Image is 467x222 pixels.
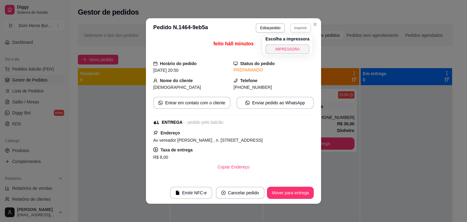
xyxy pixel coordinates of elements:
span: [PHONE_NUMBER] [233,85,272,90]
div: PREPARANDO [233,67,314,73]
h3: Pedido N. 1464-9eb5a [153,23,208,33]
span: calendar [153,61,157,66]
span: phone [233,78,238,83]
div: - pedido pelo balcão [185,119,223,126]
strong: Horário do pedido [160,61,197,66]
button: close-circleCancelar pedido [216,187,265,199]
button: fileEmitir NFC-e [170,187,212,199]
span: close-circle [221,191,226,195]
button: Copiar Endereço [213,161,254,173]
button: whats-appEnviar pedido ao WhatsApp [237,97,314,109]
span: dollar [153,147,158,152]
strong: Endereço [161,130,180,135]
div: ENTREGA [162,119,182,126]
button: Imprimir [290,23,311,33]
strong: Taxa de entrega [161,147,193,152]
button: whats-appEntrar em contato com o cliente [153,97,230,109]
span: R$ 8,00 [153,155,168,160]
strong: Nome do cliente [160,78,193,83]
span: pushpin [153,130,158,135]
button: Editarpedido [256,23,285,33]
h4: Escolha a impressora [265,36,310,42]
strong: Telefone [240,78,258,83]
span: desktop [233,61,238,66]
span: file [175,191,180,195]
span: [DATE] 20:50 [153,68,178,73]
span: feito há 0 minutos [213,41,254,46]
span: whats-app [158,101,163,105]
span: user [153,78,157,83]
button: Close [310,19,320,29]
button: IMPRESSORA [265,44,310,54]
span: whats-app [245,101,250,105]
strong: Status do pedido [240,61,275,66]
span: Av vereador [PERSON_NAME] , n. [STREET_ADDRESS] [153,138,263,143]
button: Mover para entrega [267,187,314,199]
span: [DEMOGRAPHIC_DATA] [153,85,201,90]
